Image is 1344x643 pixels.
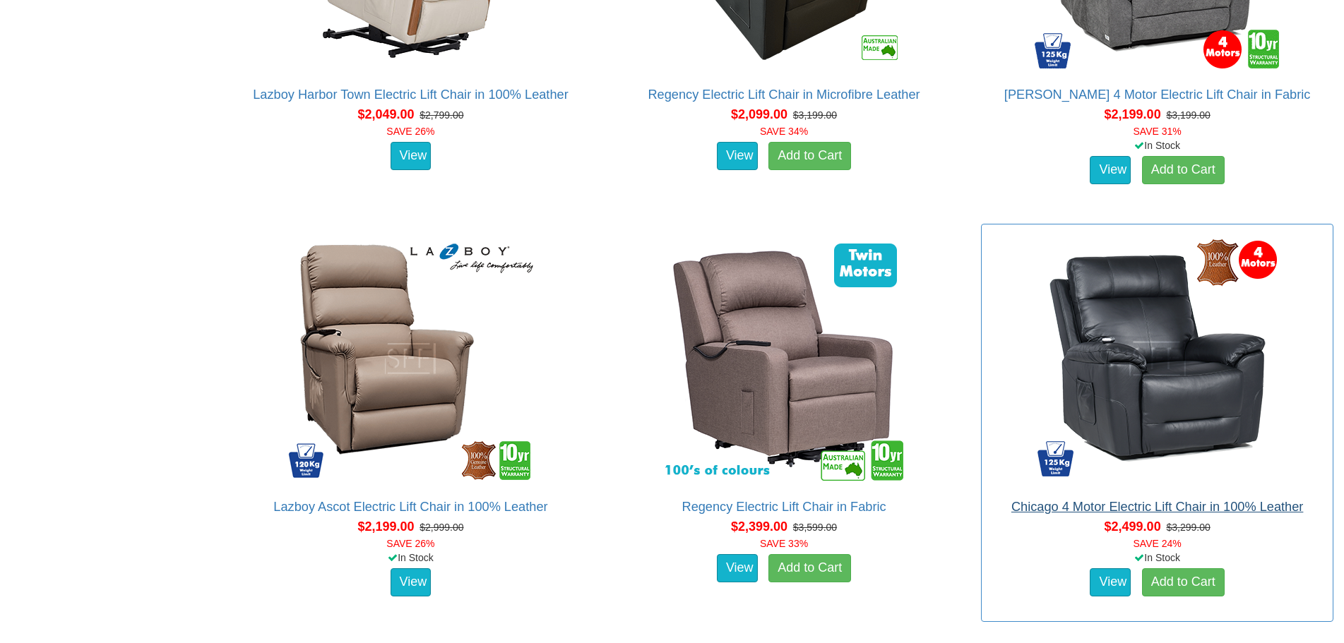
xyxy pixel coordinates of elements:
[1090,156,1131,184] a: View
[793,522,837,533] del: $3,599.00
[357,107,414,121] span: $2,049.00
[273,500,547,514] a: Lazboy Ascot Electric Lift Chair in 100% Leather
[1030,232,1285,486] img: Chicago 4 Motor Electric Lift Chair in 100% Leather
[420,109,463,121] del: $2,799.00
[760,538,808,549] font: SAVE 33%
[1090,568,1131,596] a: View
[1134,126,1182,137] font: SAVE 31%
[386,126,434,137] font: SAVE 26%
[391,142,432,170] a: View
[357,519,414,534] span: $2,199.00
[682,500,886,514] a: Regency Electric Lift Chair in Fabric
[731,519,787,534] span: $2,399.00
[1105,519,1161,534] span: $2,499.00
[283,232,537,486] img: Lazboy Ascot Electric Lift Chair in 100% Leather
[420,522,463,533] del: $2,999.00
[1166,522,1210,533] del: $3,299.00
[760,126,808,137] font: SAVE 34%
[1142,568,1225,596] a: Add to Cart
[253,88,569,102] a: Lazboy Harbor Town Electric Lift Chair in 100% Leather
[978,138,1336,152] div: In Stock
[1142,156,1225,184] a: Add to Cart
[1004,88,1311,102] a: [PERSON_NAME] 4 Motor Electric Lift Chair in Fabric
[1134,538,1182,549] font: SAVE 24%
[717,142,758,170] a: View
[1011,500,1303,514] a: Chicago 4 Motor Electric Lift Chair in 100% Leather
[793,109,837,121] del: $3,199.00
[391,568,432,596] a: View
[731,107,787,121] span: $2,099.00
[717,554,758,582] a: View
[386,538,434,549] font: SAVE 26%
[768,554,851,582] a: Add to Cart
[1166,109,1210,121] del: $3,199.00
[648,88,920,102] a: Regency Electric Lift Chair in Microfibre Leather
[232,551,590,565] div: In Stock
[1105,107,1161,121] span: $2,199.00
[978,551,1336,565] div: In Stock
[768,142,851,170] a: Add to Cart
[657,232,911,486] img: Regency Electric Lift Chair in Fabric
